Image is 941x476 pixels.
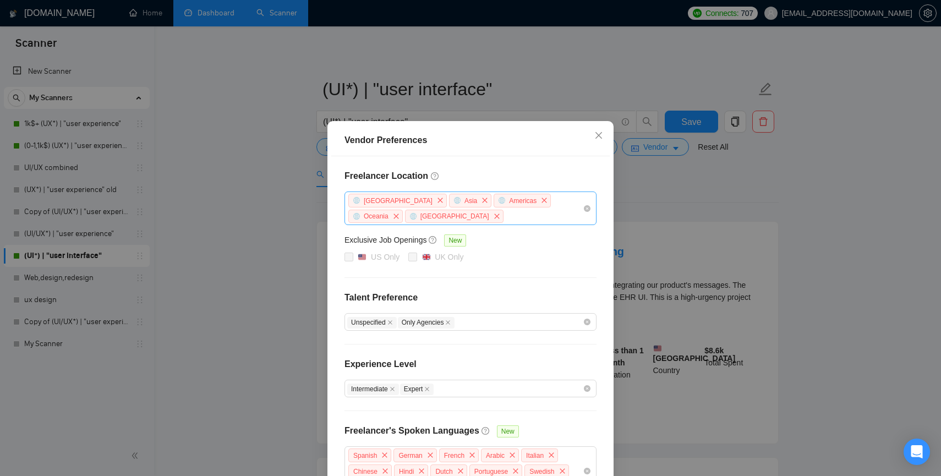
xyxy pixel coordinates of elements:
h4: Talent Preference [344,291,597,304]
div: US Only [371,251,400,263]
img: 🇺🇸 [358,253,366,261]
span: [GEOGRAPHIC_DATA] [420,212,489,220]
span: close [387,320,393,325]
span: question-circle [431,172,440,180]
span: Only Agencies [398,317,455,329]
div: UK Only [435,251,463,263]
button: Close [584,121,614,151]
span: close [424,449,436,461]
span: Dutch [435,467,452,475]
span: global [499,197,505,204]
span: close [491,210,503,222]
span: close [445,320,451,325]
span: close-circle [584,385,590,392]
span: Italian [526,452,544,459]
span: New [444,234,466,247]
img: 🇬🇧 [423,253,430,261]
h4: Freelancer's Spoken Languages [344,424,479,437]
span: close [506,449,518,461]
h4: Experience Level [344,358,417,371]
span: global [353,213,360,220]
span: close [390,386,395,392]
span: New [497,425,519,437]
span: Arabic [486,452,505,459]
span: German [398,452,422,459]
span: [GEOGRAPHIC_DATA] [364,197,433,205]
span: Hindi [399,467,414,475]
span: question-circle [482,426,490,435]
span: global [410,213,417,220]
span: close [538,194,550,206]
span: Intermediate [347,384,399,395]
span: close [479,194,491,206]
span: close [434,194,446,206]
span: Americas [509,197,537,205]
h4: Freelancer Location [344,169,597,183]
span: close [424,386,430,392]
span: close [379,449,391,461]
span: close [594,131,603,140]
span: Swedish [529,467,554,475]
span: Portuguese [474,467,508,475]
h5: Exclusive Job Openings [344,234,426,246]
span: Unspecified [347,317,397,329]
div: Open Intercom Messenger [904,439,930,465]
span: close-circle [584,468,590,474]
span: close-circle [584,205,590,212]
span: close-circle [584,319,590,325]
span: close [545,449,557,461]
span: Asia [464,197,477,205]
span: Chinese [353,467,378,475]
span: Expert [400,384,434,395]
span: question-circle [429,236,437,244]
span: global [454,197,461,204]
span: close [390,210,402,222]
span: French [444,452,464,459]
div: Vendor Preferences [344,134,597,147]
span: global [353,197,360,204]
span: Spanish [353,452,377,459]
span: Oceania [364,212,389,220]
span: close [466,449,478,461]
